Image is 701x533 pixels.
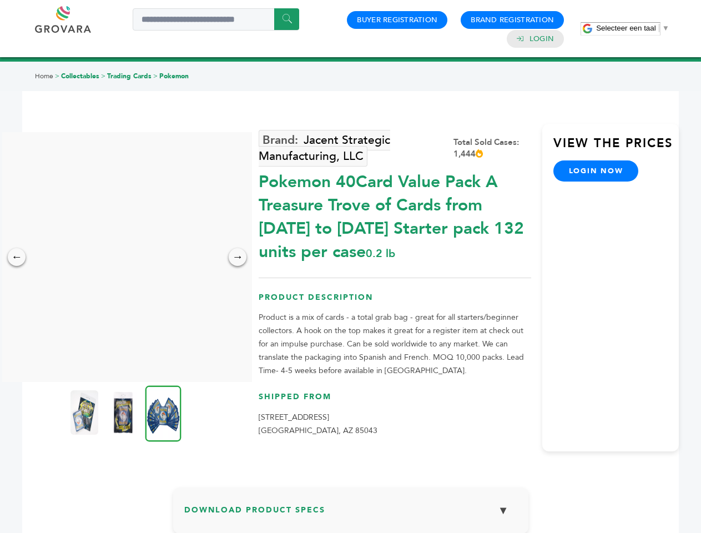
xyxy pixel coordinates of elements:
[153,72,158,81] span: >
[55,72,59,81] span: >
[70,390,98,435] img: Pokemon 40-Card Value Pack – A Treasure Trove of Cards from 1996 to 2024 - Starter pack! 132 unit...
[659,24,659,32] span: ​
[109,390,137,435] img: Pokemon 40-Card Value Pack – A Treasure Trove of Cards from 1996 to 2024 - Starter pack! 132 unit...
[8,248,26,266] div: ←
[471,15,554,25] a: Brand Registration
[61,72,99,81] a: Collectables
[107,72,152,81] a: Trading Cards
[366,246,395,261] span: 0.2 lb
[596,24,669,32] a: Selecteer een taal​
[553,160,639,182] a: login now
[662,24,669,32] span: ▼
[101,72,105,81] span: >
[133,8,299,31] input: Search a product or brand...
[259,411,531,438] p: [STREET_ADDRESS] [GEOGRAPHIC_DATA], AZ 85043
[259,292,531,311] h3: Product Description
[357,15,437,25] a: Buyer Registration
[259,391,531,411] h3: Shipped From
[184,499,517,531] h3: Download Product Specs
[259,130,390,167] a: Jacent Strategic Manufacturing, LLC
[259,311,531,378] p: Product is a mix of cards - a total grab bag - great for all starters/beginner collectors. A hook...
[453,137,531,160] div: Total Sold Cases: 1,444
[35,72,53,81] a: Home
[259,165,531,264] div: Pokemon 40Card Value Pack A Treasure Trove of Cards from [DATE] to [DATE] Starter pack 132 units ...
[553,135,679,160] h3: View the Prices
[596,24,655,32] span: Selecteer een taal
[490,499,517,522] button: ▼
[529,34,554,44] a: Login
[145,385,181,441] img: Pokemon 40-Card Value Pack – A Treasure Trove of Cards from 1996 to 2024 - Starter pack! 132 unit...
[229,248,246,266] div: →
[159,72,189,81] a: Pokemon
